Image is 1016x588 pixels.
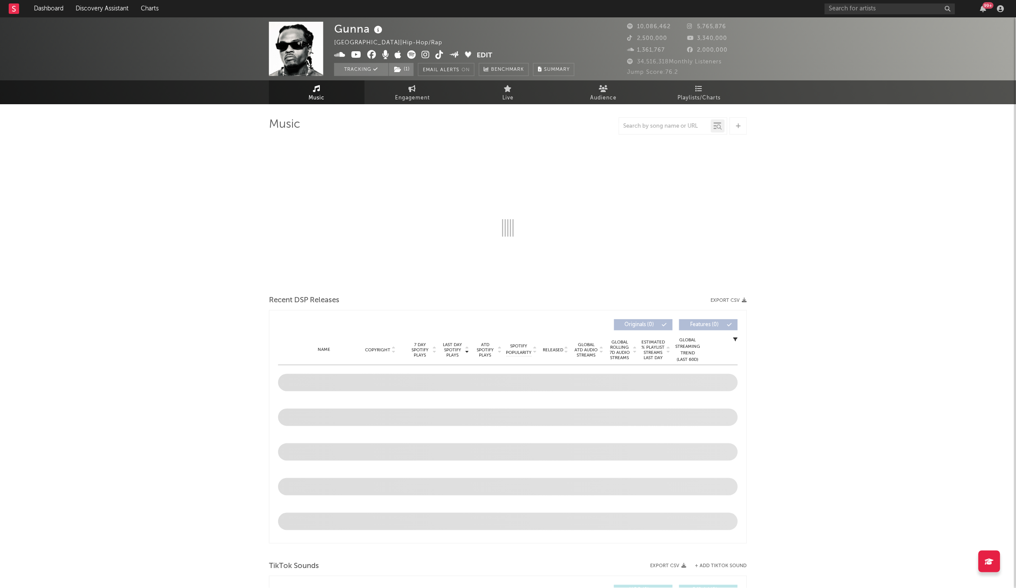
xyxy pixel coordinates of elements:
span: Music [309,93,325,103]
span: ATD Spotify Plays [474,342,497,358]
a: Audience [556,80,651,104]
span: 34,516,318 Monthly Listeners [628,59,722,65]
button: Export CSV [711,298,747,303]
a: Music [269,80,365,104]
span: Features ( 0 ) [685,322,725,327]
div: Global Streaming Trend (Last 60D) [675,337,701,363]
span: Live [502,93,514,103]
span: ( 1 ) [388,63,414,76]
button: + Add TikTok Sound [695,564,747,568]
span: Copyright [365,347,390,353]
span: Last Day Spotify Plays [441,342,464,358]
span: Global ATD Audio Streams [574,342,598,358]
div: Name [296,347,352,353]
span: 3,340,000 [687,36,727,41]
button: Features(0) [679,319,738,330]
button: Originals(0) [614,319,673,330]
span: 2,000,000 [687,47,728,53]
a: Benchmark [479,63,529,76]
em: On [462,68,470,73]
span: Released [543,347,563,353]
span: Summary [544,67,570,72]
span: Benchmark [491,65,524,75]
span: Engagement [395,93,430,103]
span: 10,086,462 [628,24,671,30]
button: Summary [533,63,574,76]
span: Recent DSP Releases [269,295,339,306]
button: Export CSV [651,563,687,568]
div: 99 + [983,2,994,9]
span: 7 Day Spotify Plays [408,342,432,358]
input: Search for artists [825,3,955,14]
a: Playlists/Charts [651,80,747,104]
span: Jump Score: 76.2 [628,69,678,75]
div: Gunna [334,22,385,36]
span: 5,765,876 [687,24,727,30]
button: Edit [477,50,493,61]
a: Engagement [365,80,460,104]
a: Live [460,80,556,104]
span: Global Rolling 7D Audio Streams [608,340,632,360]
span: Audience [591,93,617,103]
span: TikTok Sounds [269,561,319,571]
button: + Add TikTok Sound [687,564,747,568]
span: Estimated % Playlist Streams Last Day [641,340,665,360]
button: Email AlertsOn [418,63,475,76]
input: Search by song name or URL [619,123,711,130]
div: [GEOGRAPHIC_DATA] | Hip-Hop/Rap [334,38,452,48]
span: Playlists/Charts [678,93,721,103]
button: (1) [389,63,414,76]
span: 2,500,000 [628,36,667,41]
button: Tracking [334,63,388,76]
span: Originals ( 0 ) [620,322,660,327]
span: Spotify Popularity [506,343,532,356]
button: 99+ [980,5,986,12]
span: 1,361,767 [628,47,665,53]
